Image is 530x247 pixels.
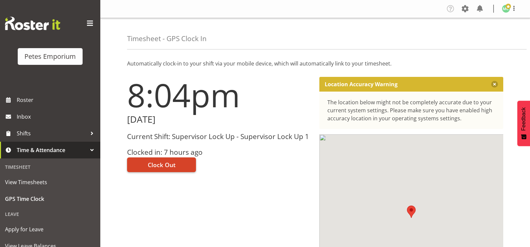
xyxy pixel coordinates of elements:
[2,191,99,207] a: GPS Time Clock
[127,35,207,42] h4: Timesheet - GPS Clock In
[5,224,95,234] span: Apply for Leave
[17,95,97,105] span: Roster
[491,81,498,88] button: Close message
[517,101,530,146] button: Feedback - Show survey
[5,194,95,204] span: GPS Time Clock
[17,112,97,122] span: Inbox
[502,5,510,13] img: melissa-cowen2635.jpg
[327,98,496,122] div: The location below might not be completely accurate due to your current system settings. Please m...
[148,160,176,169] span: Clock Out
[521,107,527,131] span: Feedback
[2,160,99,174] div: Timesheet
[24,51,76,61] div: Petes Emporium
[127,114,311,125] h2: [DATE]
[127,59,503,68] p: Automatically clock-in to your shift via your mobile device, which will automatically link to you...
[2,221,99,238] a: Apply for Leave
[2,207,99,221] div: Leave
[127,148,311,156] h3: Clocked in: 7 hours ago
[5,17,60,30] img: Rosterit website logo
[2,174,99,191] a: View Timesheets
[325,81,398,88] p: Location Accuracy Warning
[5,177,95,187] span: View Timesheets
[17,128,87,138] span: Shifts
[127,157,196,172] button: Clock Out
[127,77,311,113] h1: 8:04pm
[127,133,311,140] h3: Current Shift: Supervisor Lock Up - Supervisor Lock Up 1
[17,145,87,155] span: Time & Attendance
